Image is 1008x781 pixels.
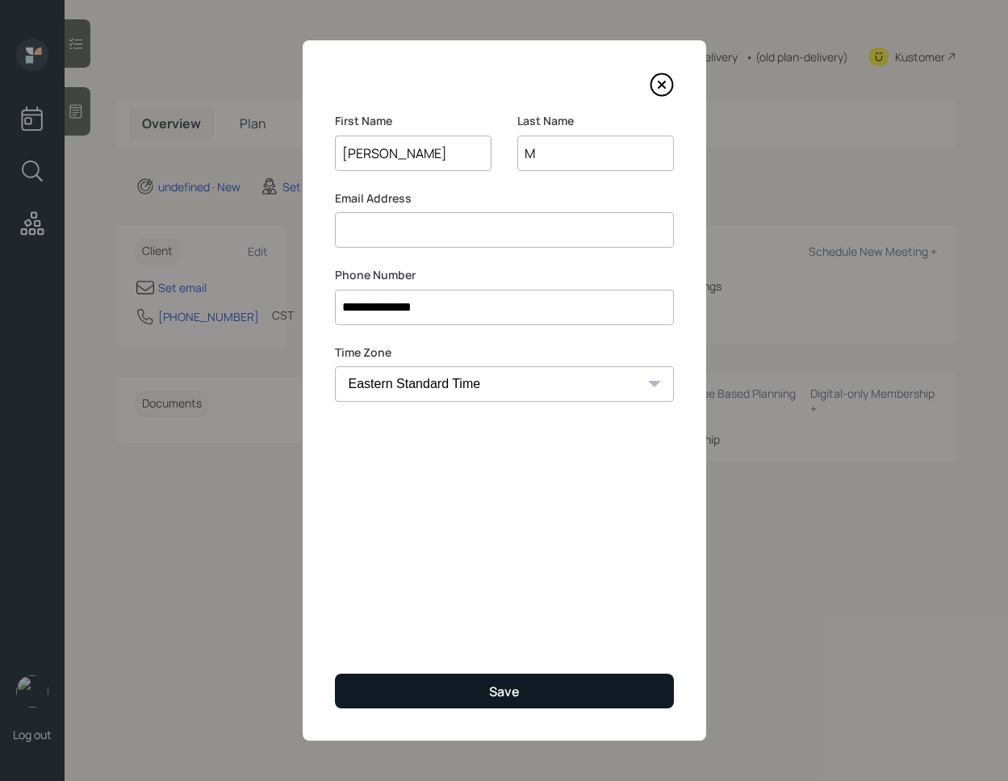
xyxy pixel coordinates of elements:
[517,113,674,129] label: Last Name
[335,674,674,708] button: Save
[335,345,674,361] label: Time Zone
[489,683,520,700] div: Save
[335,190,674,207] label: Email Address
[335,113,491,129] label: First Name
[335,267,674,283] label: Phone Number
